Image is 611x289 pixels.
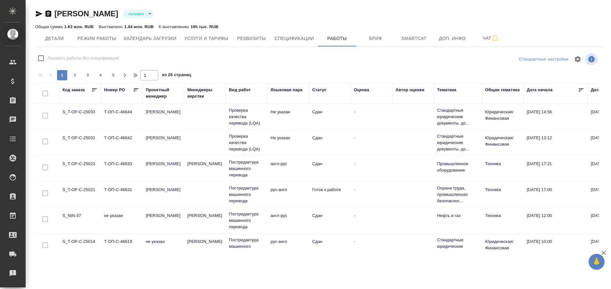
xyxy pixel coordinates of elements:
[517,54,570,64] div: split button
[59,183,101,206] td: S_T-OP-C-25021
[524,106,588,128] td: [DATE] 14:56
[124,24,154,29] p: 1.44 млн. RUB
[48,55,119,61] span: Показать работы без спецификаций
[229,159,264,178] p: Постредактура машинного перевода
[267,157,309,180] td: англ-рус
[59,209,101,232] td: S_NIN-37
[101,235,143,258] td: Т-ОП-С-46619
[354,187,355,192] a: -
[591,255,602,269] span: 🙏
[83,70,93,80] button: 3
[482,106,524,128] td: Юридическая/Финансовая
[123,10,154,18] div: Активен
[83,72,93,78] span: 3
[437,107,479,126] p: Стандартные юридические документы, до...
[104,87,125,93] div: Номер PO
[309,132,351,154] td: Сдан
[59,235,101,258] td: S_T-OP-C-25014
[124,35,177,43] span: Календарь загрузки
[62,87,85,93] div: Код заказа
[39,35,70,43] span: Детали
[184,35,228,43] span: Услуги и тарифы
[354,135,355,140] a: -
[399,35,429,43] span: Smartcat
[267,209,309,232] td: англ-рус
[159,24,191,29] p: К выставлению
[143,209,184,232] td: [PERSON_NAME]
[59,132,101,154] td: S_T-OP-C-25031
[589,254,605,270] button: 🙏
[437,35,468,43] span: Доп. инфо
[59,106,101,128] td: S_T-OP-C-25033
[309,235,351,258] td: Сдан
[162,71,191,80] span: из 26 страниц
[482,235,524,258] td: Юридическая/Финансовая
[59,157,101,180] td: S_T-OP-C-25023
[95,70,106,80] button: 4
[108,72,118,78] span: 5
[524,209,588,232] td: [DATE] 12:00
[482,132,524,154] td: Юридическая/Финансовая
[45,10,52,18] button: Скопировать ссылку
[322,35,353,43] span: Работы
[184,209,226,232] td: [PERSON_NAME]
[437,237,479,256] p: Стандартные юридические документы, до...
[491,35,499,42] svg: Подписаться
[271,87,303,93] div: Языковая пара
[267,235,309,258] td: рус-англ
[524,157,588,180] td: [DATE] 17:21
[143,132,184,154] td: [PERSON_NAME]
[570,52,585,67] span: Настроить таблицу
[485,87,520,93] div: Общая тематика
[524,183,588,206] td: [DATE] 17:00
[229,185,264,204] p: Постредактура машинного перевода
[229,211,264,230] p: Постредактура машинного перевода
[236,35,267,43] span: Реквизиты
[101,209,143,232] td: не указан
[437,87,456,93] div: Тематика
[229,107,264,126] p: Проверка качества перевода (LQA)
[143,235,184,258] td: не указан
[585,53,599,65] span: Посмотреть информацию
[108,70,118,80] button: 5
[354,239,355,244] a: -
[395,87,424,93] div: Автор оценки
[70,70,80,80] button: 2
[54,9,118,18] a: [PERSON_NAME]
[191,24,218,29] p: 195 тыс. RUB
[527,87,552,93] div: Дата начала
[184,157,226,180] td: [PERSON_NAME]
[476,34,506,42] span: Чат
[143,106,184,128] td: [PERSON_NAME]
[101,132,143,154] td: Т-ОП-С-46642
[229,87,251,93] div: Вид работ
[101,183,143,206] td: Т-ОП-С-46631
[354,109,355,114] a: -
[354,87,369,93] div: Оценка
[437,133,479,152] p: Стандартные юридические документы, до...
[229,133,264,152] p: Проверка качества перевода (LQA)
[267,183,309,206] td: рус-англ
[309,209,351,232] td: Сдан
[354,213,355,218] a: -
[101,157,143,180] td: Т-ОП-С-46633
[143,157,184,180] td: [PERSON_NAME]
[437,161,479,173] p: Промышленное оборудование
[274,35,314,43] span: Спецификации
[524,235,588,258] td: [DATE] 10:00
[309,183,351,206] td: Готов к работе
[35,24,64,29] p: Общая сумма
[187,87,223,100] div: Менеджеры верстки
[267,106,309,128] td: Не указан
[95,72,106,78] span: 4
[482,209,524,232] td: Техника
[146,87,181,100] div: Проектный менеджер
[143,183,184,206] td: [PERSON_NAME]
[354,161,355,166] a: -
[437,185,479,204] p: Охрана труда, промышленная безопаснос...
[77,35,116,43] span: Режим работы
[309,157,351,180] td: Сдан
[70,72,80,78] span: 2
[184,235,226,258] td: [PERSON_NAME]
[229,237,264,256] p: Постредактура машинного перевода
